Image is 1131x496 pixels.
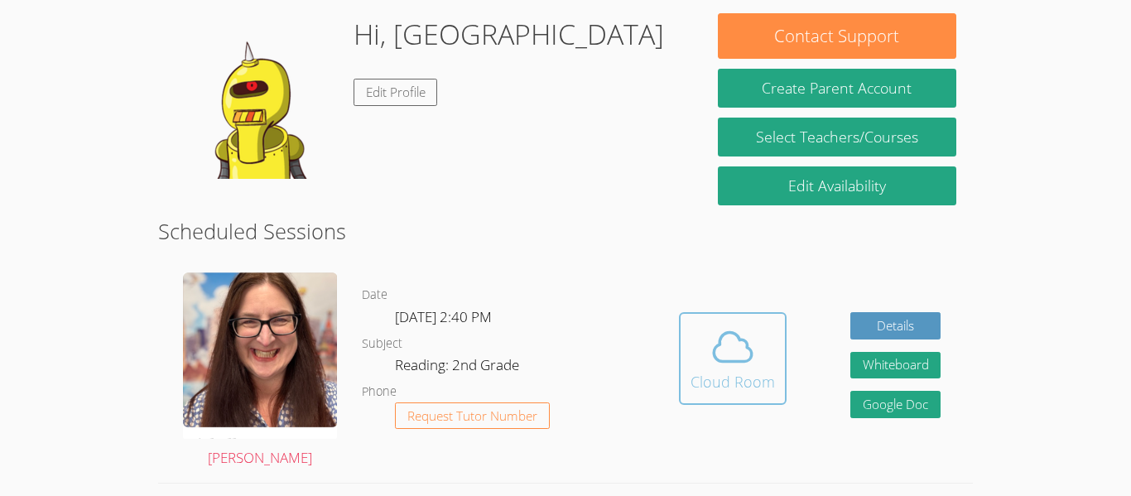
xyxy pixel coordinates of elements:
[850,391,941,418] a: Google Doc
[183,272,337,439] img: Screenshot%202025-03-23%20at%207.52.37%E2%80%AFPM.png
[362,285,387,306] dt: Date
[679,312,787,405] button: Cloud Room
[850,312,941,339] a: Details
[718,118,956,157] a: Select Teachers/Courses
[158,215,973,247] h2: Scheduled Sessions
[175,13,340,179] img: default.png
[407,410,537,422] span: Request Tutor Number
[691,370,775,393] div: Cloud Room
[362,334,402,354] dt: Subject
[395,354,522,382] dd: Reading: 2nd Grade
[354,13,664,55] h1: Hi, [GEOGRAPHIC_DATA]
[395,402,550,430] button: Request Tutor Number
[718,13,956,59] button: Contact Support
[395,307,492,326] span: [DATE] 2:40 PM
[718,69,956,108] button: Create Parent Account
[354,79,438,106] a: Edit Profile
[850,352,941,379] button: Whiteboard
[718,166,956,205] a: Edit Availability
[183,272,337,470] a: [PERSON_NAME]
[362,382,397,402] dt: Phone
